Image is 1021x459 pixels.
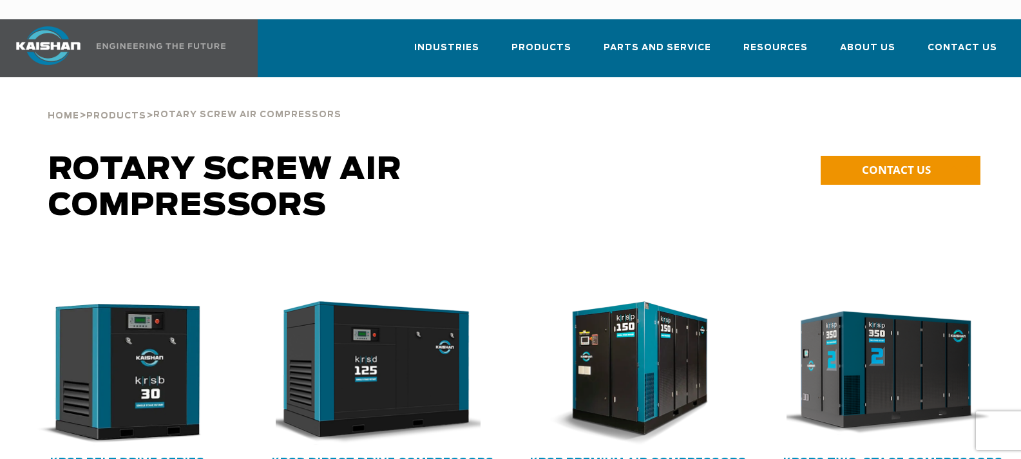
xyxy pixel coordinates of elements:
img: krsp150 [522,301,736,445]
a: About Us [840,31,895,75]
img: krsb30 [11,301,225,445]
div: krsp350 [787,301,1000,445]
img: krsp350 [777,301,991,445]
span: Rotary Screw Air Compressors [153,111,341,119]
span: Industries [414,41,479,55]
div: krsp150 [531,301,745,445]
a: Products [511,31,571,75]
span: Parts and Service [604,41,711,55]
a: Products [86,109,146,121]
span: Resources [743,41,808,55]
span: Products [511,41,571,55]
a: Parts and Service [604,31,711,75]
span: About Us [840,41,895,55]
a: Home [48,109,79,121]
span: Rotary Screw Air Compressors [48,155,402,221]
span: Products [86,112,146,120]
span: CONTACT US [862,162,931,177]
div: > > [48,77,341,126]
a: CONTACT US [821,156,980,185]
img: Engineering the future [97,43,225,49]
span: Contact Us [928,41,997,55]
div: krsd125 [276,301,490,445]
a: Resources [743,31,808,75]
a: Industries [414,31,479,75]
a: Contact Us [928,31,997,75]
div: krsb30 [21,301,234,445]
span: Home [48,112,79,120]
img: krsd125 [266,301,481,445]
